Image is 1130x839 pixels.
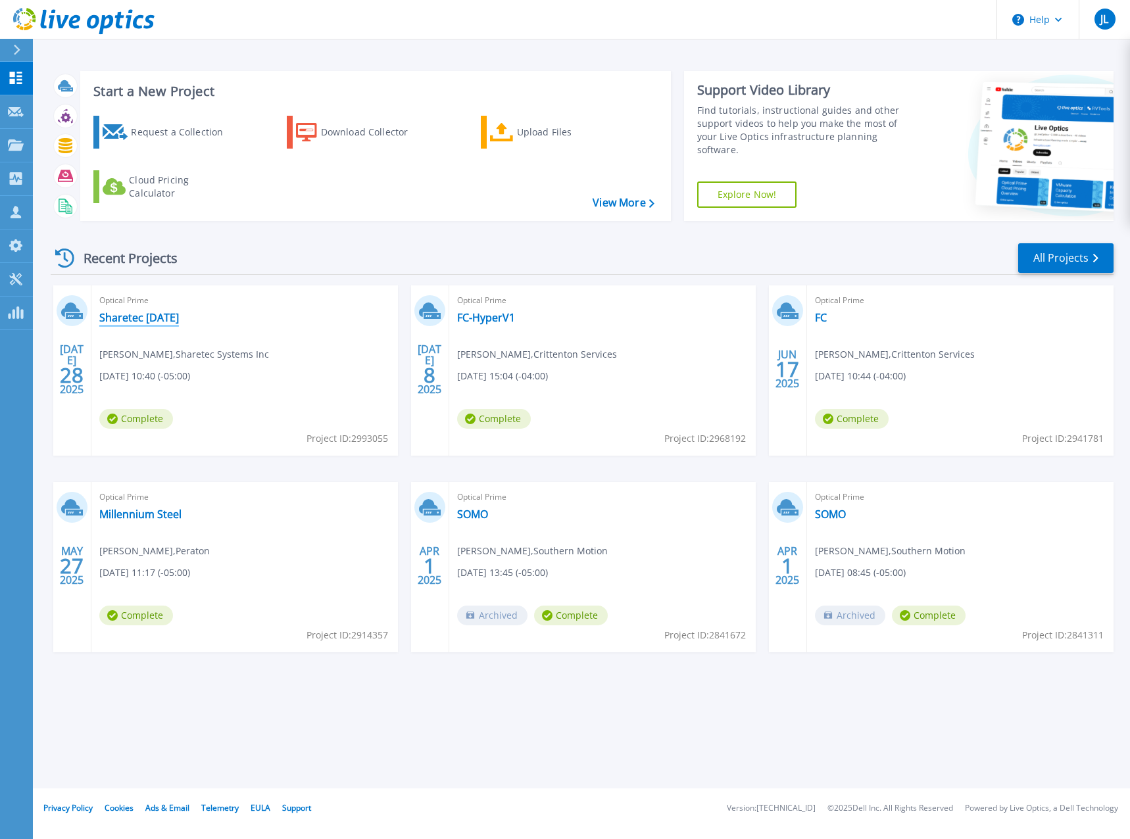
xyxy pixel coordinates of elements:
[424,370,435,381] span: 8
[815,409,889,429] span: Complete
[1022,628,1104,642] span: Project ID: 2841311
[815,565,906,580] span: [DATE] 08:45 (-05:00)
[99,369,190,383] span: [DATE] 10:40 (-05:00)
[457,490,748,504] span: Optical Prime
[457,606,528,625] span: Archived
[59,345,84,393] div: [DATE] 2025
[93,84,654,99] h3: Start a New Project
[457,544,608,558] span: [PERSON_NAME] , Southern Motion
[815,369,906,383] span: [DATE] 10:44 (-04:00)
[815,490,1106,504] span: Optical Prime
[457,565,548,580] span: [DATE] 13:45 (-05:00)
[424,560,435,571] span: 1
[517,119,622,145] div: Upload Files
[93,116,240,149] a: Request a Collection
[99,311,179,324] a: Sharetec [DATE]
[417,345,442,393] div: [DATE] 2025
[775,364,799,375] span: 17
[664,628,746,642] span: Project ID: 2841672
[481,116,627,149] a: Upload Files
[131,119,236,145] div: Request a Collection
[815,311,827,324] a: FC
[201,802,239,813] a: Telemetry
[697,181,797,208] a: Explore Now!
[1018,243,1114,273] a: All Projects
[1100,14,1108,24] span: JL
[99,347,269,362] span: [PERSON_NAME] , Sharetec Systems Inc
[99,565,190,580] span: [DATE] 11:17 (-05:00)
[697,104,915,156] div: Find tutorials, instructional guides and other support videos to help you make the most of your L...
[815,347,975,362] span: [PERSON_NAME] , Crittenton Services
[129,174,234,200] div: Cloud Pricing Calculator
[43,802,93,813] a: Privacy Policy
[697,82,915,99] div: Support Video Library
[815,508,846,521] a: SOMO
[93,170,240,203] a: Cloud Pricing Calculator
[815,293,1106,308] span: Optical Prime
[593,197,654,209] a: View More
[827,804,953,813] li: © 2025 Dell Inc. All Rights Reserved
[99,490,390,504] span: Optical Prime
[59,542,84,590] div: MAY 2025
[321,119,426,145] div: Download Collector
[727,804,816,813] li: Version: [TECHNICAL_ID]
[457,369,548,383] span: [DATE] 15:04 (-04:00)
[775,542,800,590] div: APR 2025
[51,242,195,274] div: Recent Projects
[99,606,173,625] span: Complete
[457,347,617,362] span: [PERSON_NAME] , Crittenton Services
[282,802,311,813] a: Support
[287,116,433,149] a: Download Collector
[457,293,748,308] span: Optical Prime
[1022,431,1104,446] span: Project ID: 2941781
[99,544,210,558] span: [PERSON_NAME] , Peraton
[105,802,134,813] a: Cookies
[60,560,84,571] span: 27
[457,409,531,429] span: Complete
[99,508,182,521] a: Millennium Steel
[815,606,885,625] span: Archived
[775,345,800,393] div: JUN 2025
[99,409,173,429] span: Complete
[307,431,388,446] span: Project ID: 2993055
[60,370,84,381] span: 28
[457,508,488,521] a: SOMO
[307,628,388,642] span: Project ID: 2914357
[965,804,1118,813] li: Powered by Live Optics, a Dell Technology
[99,293,390,308] span: Optical Prime
[781,560,793,571] span: 1
[815,544,966,558] span: [PERSON_NAME] , Southern Motion
[457,311,515,324] a: FC-HyperV1
[145,802,189,813] a: Ads & Email
[417,542,442,590] div: APR 2025
[251,802,270,813] a: EULA
[892,606,966,625] span: Complete
[534,606,608,625] span: Complete
[664,431,746,446] span: Project ID: 2968192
